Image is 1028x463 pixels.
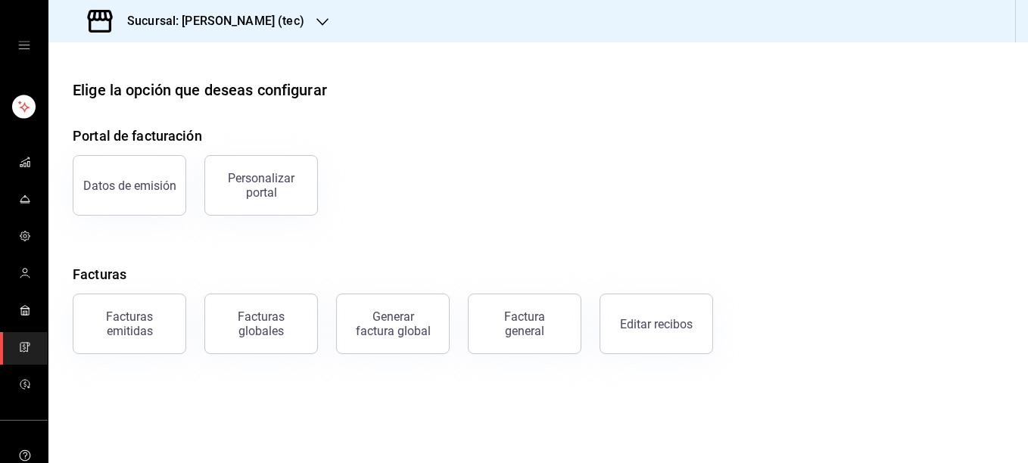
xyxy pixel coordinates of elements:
[487,309,562,338] div: Factura general
[355,309,431,338] div: Generar factura global
[73,126,1004,146] h4: Portal de facturación
[18,39,30,51] button: open drawer
[73,155,186,216] button: Datos de emisión
[73,79,327,101] div: Elige la opción que deseas configurar
[73,264,1004,284] h4: Facturas
[214,309,308,338] div: Facturas globales
[73,294,186,354] button: Facturas emitidas
[214,171,308,200] div: Personalizar portal
[468,294,581,354] button: Factura general
[83,179,176,193] div: Datos de emisión
[336,294,450,354] button: Generar factura global
[204,294,318,354] button: Facturas globales
[115,12,304,30] h3: Sucursal: [PERSON_NAME] (tec)
[204,155,318,216] button: Personalizar portal
[600,294,713,354] button: Editar recibos
[620,317,693,331] div: Editar recibos
[83,309,176,338] div: Facturas emitidas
